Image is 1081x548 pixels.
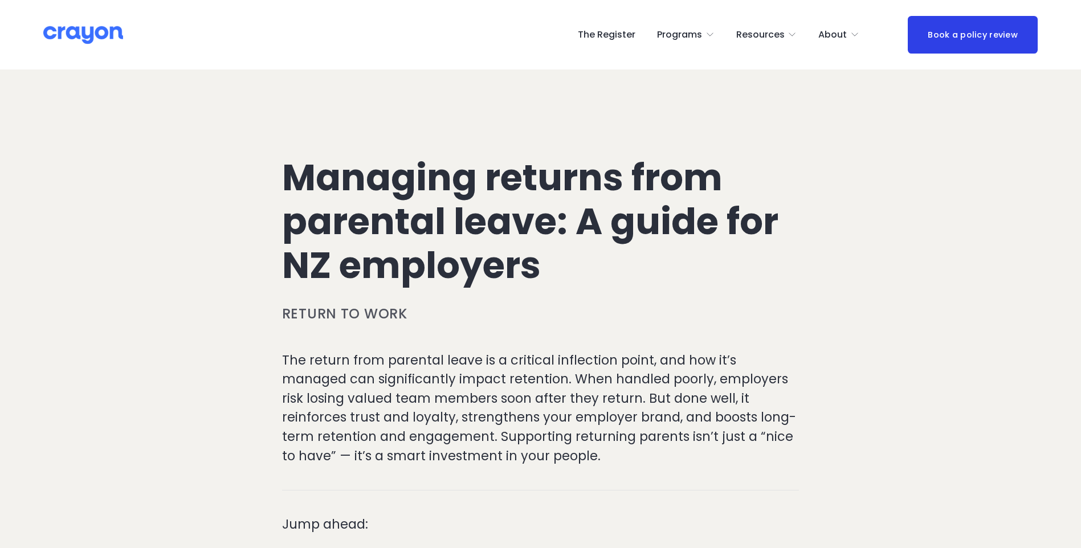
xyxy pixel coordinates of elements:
[736,26,797,44] a: folder dropdown
[282,304,407,323] a: Return to work
[908,16,1038,53] a: Book a policy review
[657,27,702,43] span: Programs
[43,25,123,45] img: Crayon
[818,26,859,44] a: folder dropdown
[282,156,799,287] h1: Managing returns from parental leave: A guide for NZ employers
[736,27,785,43] span: Resources
[282,515,799,534] p: Jump ahead:
[657,26,715,44] a: folder dropdown
[578,26,635,44] a: The Register
[818,27,847,43] span: About
[282,351,799,466] p: The return from parental leave is a critical inflection point, and how it’s managed can significa...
